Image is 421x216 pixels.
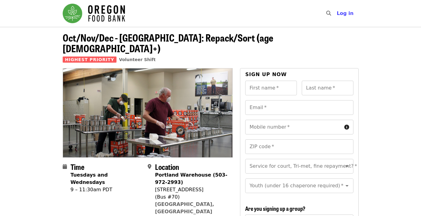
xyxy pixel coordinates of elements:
[71,172,108,185] strong: Tuesdays and Wednesdays
[63,57,117,63] span: Highest Priority
[63,30,273,55] span: Oct/Nov/Dec - [GEOGRAPHIC_DATA]: Repack/Sort (age [DEMOGRAPHIC_DATA]+)
[344,124,349,130] i: circle-info icon
[155,161,179,172] span: Location
[245,81,297,95] input: First name
[119,57,156,62] a: Volunteer Shift
[148,164,151,170] i: map-marker-alt icon
[71,186,143,193] div: 9 – 11:30am PDT
[245,139,353,154] input: ZIP code
[337,10,353,16] span: Log in
[326,10,331,16] i: search icon
[335,6,340,21] input: Search
[343,162,351,170] button: Open
[155,172,227,185] strong: Portland Warehouse (503-972-2993)
[155,186,228,193] div: [STREET_ADDRESS]
[71,161,84,172] span: Time
[245,120,342,134] input: Mobile number
[302,81,353,95] input: Last name
[63,164,67,170] i: calendar icon
[63,68,233,157] img: Oct/Nov/Dec - Portland: Repack/Sort (age 16+) organized by Oregon Food Bank
[63,4,125,23] img: Oregon Food Bank - Home
[343,181,351,190] button: Open
[245,204,305,212] span: Are you signing up a group?
[332,7,358,20] button: Log in
[155,193,228,201] div: (Bus #70)
[245,100,353,115] input: Email
[245,71,287,77] span: Sign up now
